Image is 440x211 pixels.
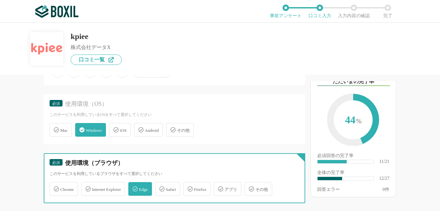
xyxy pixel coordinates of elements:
div: 使用環境（ブラウザ） [65,159,290,167]
span: 44 [334,100,373,141]
span: 0 [383,187,385,192]
div: 株式会社データX [71,45,122,50]
div: このサービスを利用しているブラウザをすべて選択してください [50,171,299,177]
span: Firefox [194,187,206,192]
div: 全体の完了率 [317,170,389,176]
div: ​ [318,160,347,163]
span: Android [145,128,159,133]
div: ​ [318,177,342,180]
li: 入力内容の確認 [337,5,371,18]
span: その他 [255,187,268,192]
span: Safari [166,187,176,192]
span: アプリ [225,187,237,192]
div: kpiee [71,32,122,40]
span: Chrome [60,187,74,192]
img: ボクシルSaaS_ロゴ [35,5,78,18]
div: 件 [383,187,389,192]
span: 必須 [52,160,60,165]
a: 口コミ一覧 [71,55,122,65]
li: 完了 [371,5,405,18]
span: Internet Explorer [92,187,121,192]
li: 事前アンケート [269,5,303,18]
div: 回答エラー [317,187,340,192]
div: 12/27 [379,176,389,181]
div: ただいまの完了率 [317,78,390,86]
span: その他 [177,128,190,133]
span: Windows [86,128,102,133]
div: 使用環境（OS） [65,100,290,108]
div: 必須回答の完了率 [317,154,389,159]
span: Edge [139,187,148,192]
div: このサービスを利用しているOSをすべて選択してください [50,112,299,118]
span: わからない [132,65,172,78]
span: 必須 [52,101,60,106]
span: 口コミ一覧 [79,57,105,62]
li: 口コミ入力 [303,5,337,18]
span: iOS [120,128,126,133]
div: 11/21 [379,159,389,164]
span: Mac [60,128,68,133]
span: % [356,118,362,125]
